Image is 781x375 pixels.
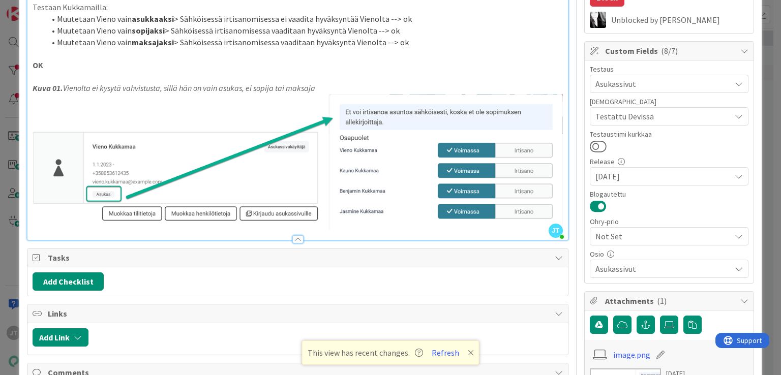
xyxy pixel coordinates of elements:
[605,295,735,307] span: Attachments
[590,218,748,225] div: Ohry-prio
[308,347,423,359] span: This view has recent changes.
[595,263,731,275] span: Asukassivut
[33,2,562,13] p: Testaan Kukkamailla:
[48,307,549,320] span: Links
[132,37,174,47] strong: maksajaksi
[21,2,46,14] span: Support
[590,158,748,165] div: Release
[590,251,748,258] div: Osio
[590,191,748,198] div: Blogautettu
[590,66,748,73] div: Testaus
[45,37,562,48] li: Muutetaan Vieno vain > Sähköisessä irtisanomisessa vaaditaan hyväksyntä Vienolta --> ok
[45,25,562,37] li: Muutetaan Vieno vain > Sähköisessä irtisanomisessa vaaditaan hyväksyntä Vienolta --> ok
[590,12,606,28] img: KV
[595,229,726,243] span: Not Set
[605,45,735,57] span: Custom Fields
[595,170,731,182] span: [DATE]
[595,78,731,90] span: Asukassivut
[661,46,678,56] span: ( 8/7 )
[48,252,549,264] span: Tasks
[595,110,731,122] span: Testattu Devissä
[132,25,165,36] strong: sopijaksi
[33,83,63,93] em: Kuva 01.
[613,349,650,361] a: image.png
[45,13,562,25] li: Muutetaan Vieno vain > Sähköisessä irtisanomisessa ei vaadita hyväksyntää Vienolta --> ok
[33,60,43,70] strong: OK
[549,224,563,238] span: JT
[33,328,88,347] button: Add Link
[611,15,748,24] div: Unblocked by [PERSON_NAME]
[33,94,562,230] img: image.png
[590,131,748,138] div: Testaustiimi kurkkaa
[63,83,315,93] em: Vienolta ei kysytä vahvistusta, sillä hän on vain asukas, ei sopija tai maksaja
[33,272,104,291] button: Add Checklist
[657,296,667,306] span: ( 1 )
[428,346,463,359] button: Refresh
[590,98,748,105] div: [DEMOGRAPHIC_DATA]
[132,14,174,24] strong: asukkaaksi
